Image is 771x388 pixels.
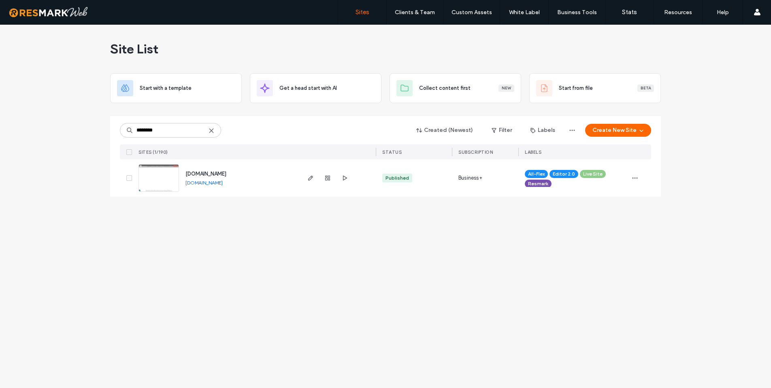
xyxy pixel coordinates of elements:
[529,73,661,103] div: Start from fileBeta
[110,41,158,57] span: Site List
[452,9,492,16] label: Custom Assets
[140,84,192,92] span: Start with a template
[419,84,471,92] span: Collect content first
[523,124,562,137] button: Labels
[557,9,597,16] label: Business Tools
[498,85,514,92] div: New
[509,9,540,16] label: White Label
[717,9,729,16] label: Help
[458,149,493,155] span: SUBSCRIPTION
[637,85,654,92] div: Beta
[110,73,242,103] div: Start with a template
[664,9,692,16] label: Resources
[395,9,435,16] label: Clients & Team
[483,124,520,137] button: Filter
[138,149,168,155] span: SITES (1/190)
[622,8,637,16] label: Stats
[409,124,480,137] button: Created (Newest)
[528,170,545,178] span: All-Flex
[279,84,337,92] span: Get a head start with AI
[185,171,226,177] a: [DOMAIN_NAME]
[583,170,603,178] span: Live Site
[356,8,369,16] label: Sites
[382,149,402,155] span: STATUS
[250,73,381,103] div: Get a head start with AI
[525,149,541,155] span: LABELS
[390,73,521,103] div: Collect content firstNew
[553,170,575,178] span: Editor 2.0
[528,180,548,187] span: Resmark
[458,174,482,182] span: Business+
[185,180,223,186] a: [DOMAIN_NAME]
[559,84,593,92] span: Start from file
[385,174,409,182] div: Published
[585,124,651,137] button: Create New Site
